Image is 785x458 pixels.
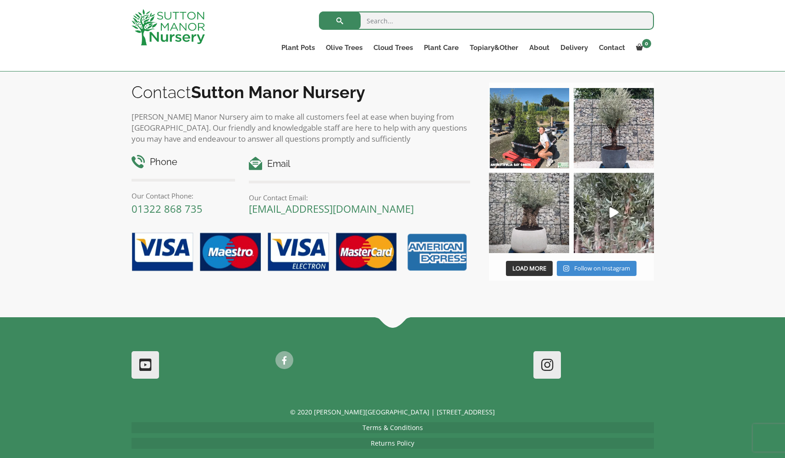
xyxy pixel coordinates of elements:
a: Cloud Trees [368,41,418,54]
img: Check out this beauty we potted at our nursery today ❤️‍🔥 A huge, ancient gnarled Olive tree plan... [489,173,569,253]
a: Instagram Follow on Instagram [557,261,636,276]
b: Sutton Manor Nursery [191,83,365,102]
p: Our Contact Phone: [132,190,236,201]
a: Play [574,173,654,253]
img: Our elegant & picturesque Angustifolia Cones are an exquisite addition to your Bay Tree collectio... [489,88,569,168]
a: 01322 868 735 [132,202,203,215]
a: Plant Pots [276,41,320,54]
button: Load More [506,261,553,276]
h4: Email [249,157,470,171]
input: Search... [319,11,654,30]
img: A beautiful multi-stem Spanish Olive tree potted in our luxurious fibre clay pots 😍😍 [574,88,654,168]
a: Returns Policy [371,439,414,447]
p: [PERSON_NAME] Manor Nursery aim to make all customers feel at ease when buying from [GEOGRAPHIC_D... [132,111,471,144]
a: Delivery [555,41,593,54]
a: Terms & Conditions [362,423,423,432]
svg: Play [609,207,619,218]
a: Contact [593,41,631,54]
a: [EMAIL_ADDRESS][DOMAIN_NAME] [249,202,414,215]
img: payment-options.png [125,227,471,278]
svg: Instagram [563,265,569,272]
h4: Phone [132,155,236,169]
span: Follow on Instagram [574,264,630,272]
h2: Contact [132,83,471,102]
p: Our Contact Email: [249,192,470,203]
span: 0 [642,39,651,48]
span: Load More [512,264,546,272]
img: logo [132,9,205,45]
a: About [524,41,555,54]
a: 0 [631,41,654,54]
a: Plant Care [418,41,464,54]
img: New arrivals Monday morning of beautiful olive trees 🤩🤩 The weather is beautiful this summer, gre... [574,173,654,253]
p: © 2020 [PERSON_NAME][GEOGRAPHIC_DATA] | [STREET_ADDRESS] [132,407,654,418]
a: Olive Trees [320,41,368,54]
a: Topiary&Other [464,41,524,54]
